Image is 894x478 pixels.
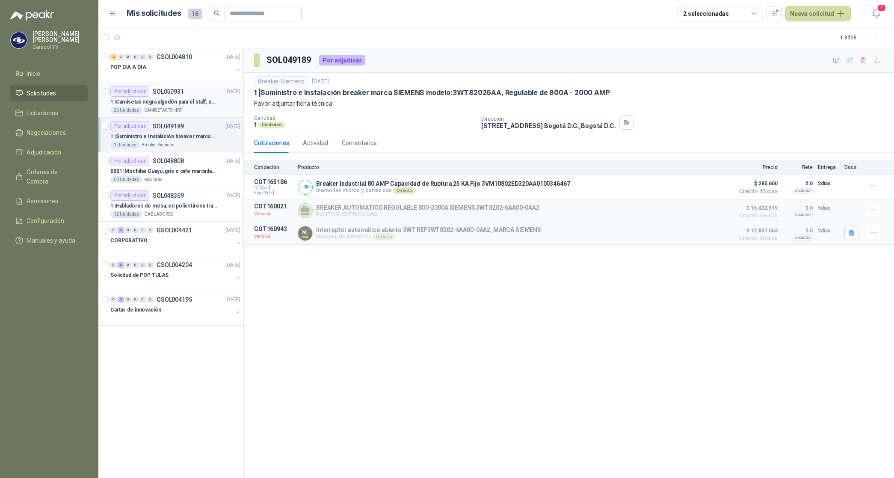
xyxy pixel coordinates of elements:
[33,31,88,43] p: [PERSON_NAME] [PERSON_NAME]
[225,226,240,235] p: [DATE]
[373,233,395,240] div: Directo
[110,54,117,60] div: 2
[153,158,184,164] p: SOL048808
[735,226,778,236] span: $ 12.857.063
[27,89,56,98] span: Solicitudes
[844,164,861,170] p: Docs
[10,164,88,190] a: Órdenes de Compra
[266,53,312,67] h3: SOL049189
[11,32,27,48] img: Company Logo
[98,118,243,152] a: Por adjudicarSOL049189[DATE] 1 |Suministro e Instalación breaker marca SIEMENS modelo:3WT82026AA,...
[139,297,146,303] div: 0
[127,7,181,20] h1: Mis solicitudes
[142,142,175,148] p: Breaker Siemens
[254,210,293,218] p: Vencida
[10,213,88,229] a: Configuración
[254,190,293,196] span: Exp: [DATE]
[818,226,839,236] p: 2 días
[110,262,117,268] div: 0
[316,204,539,211] p: BREAKER AUTOMATICO REGULABLE 800-2000A SIEMENS 3WT8202-6AA00-0AA2
[303,138,328,148] div: Actividad
[735,203,778,213] span: $ 15.422.519
[298,226,312,240] img: Company Logo
[110,306,161,314] p: Cartas de innovación
[157,297,192,303] p: GSOL004195
[132,227,139,233] div: 0
[735,178,778,189] span: $ 285.600
[27,216,64,226] span: Configuración
[98,83,243,118] a: Por adjudicarSOL050931[DATE] 1 |Camisetas negra algodón para el staff, estampadas en espalda y fr...
[125,54,131,60] div: 0
[254,185,293,190] span: C: [DATE]
[153,89,184,95] p: SOL050931
[110,133,217,141] p: 1 | Suministro e Instalación breaker marca SIEMENS modelo:3WT82026AA, Regulable de 800A - 2000 AMP
[481,116,616,122] p: Dirección
[110,211,142,218] div: 12 Unidades
[793,234,813,241] div: Incluido
[225,296,240,304] p: [DATE]
[683,9,729,18] div: 2 seleccionadas
[316,226,541,233] p: Interruptor automático abierto 3WT REF3WT8202-6AA00-0AA2, MARCA SIEMENS
[818,164,839,170] p: Entrega
[110,63,146,71] p: POP DIA A DIA
[225,122,240,131] p: [DATE]
[98,152,243,187] a: Por adjudicarSOL048808[DATE] 0001 |Mochilas Guayu, gris o cafe marcadas con un logo60 UnidadesMoc...
[258,122,285,128] div: Unidades
[110,156,149,166] div: Por adjudicar
[840,31,884,45] div: 1 - 8 de 8
[254,226,293,232] p: COT160943
[254,121,257,128] p: 1
[254,88,610,97] p: 1 | Suministro e Instalación breaker marca SIEMENS modelo:3WT82026AA, Regulable de 800A - 2000 AMP
[342,138,377,148] div: Comentarios
[316,187,570,194] p: memorias micros y partes sas
[147,262,153,268] div: 0
[254,203,293,210] p: COT160021
[188,9,202,19] span: 16
[144,107,182,114] p: CAMISETAS TSHIRT
[27,167,80,186] span: Órdenes de Compra
[110,227,117,233] div: 0
[27,128,66,137] span: Negociaciones
[139,54,146,60] div: 0
[10,232,88,249] a: Manuales y ayuda
[783,178,813,189] p: $ 0
[868,6,884,21] button: 1
[27,108,58,118] span: Licitaciones
[254,76,308,86] div: Breaker Siemens
[110,297,117,303] div: 0
[110,271,169,279] p: Solicitud de POP TULAS
[877,4,886,12] span: 1
[316,180,570,187] p: Breaker Industrial 80 AMP Capacidad de Ruptura 25 KA Fijo 3VM10802ED320AA0100346467
[118,227,124,233] div: 2
[110,260,242,287] a: 0 3 0 0 0 0 GSOL004204[DATE] Solicitud de POP TULAS
[110,86,149,97] div: Por adjudicar
[254,164,293,170] p: Cotización
[735,164,778,170] p: Precio
[735,189,778,194] span: Crédito 45 días
[118,297,124,303] div: 3
[139,262,146,268] div: 0
[793,211,813,218] div: Incluido
[298,180,312,194] img: Company Logo
[785,6,851,21] button: Nueva solicitud
[10,125,88,141] a: Negociaciones
[225,157,240,165] p: [DATE]
[10,193,88,209] a: Remisiones
[818,203,839,213] p: 5 días
[27,148,61,157] span: Adjudicación
[10,65,88,82] a: Inicio
[319,55,365,65] div: Por adjudicar
[98,187,243,222] a: Por adjudicarSOL048369[DATE] 1 |Habladores de mesa, en poliestireno translucido (SOLO EL SOPORTE)...
[298,164,730,170] p: Producto
[735,236,778,241] span: Crédito 60 días
[316,211,539,217] p: PUNTO ELECTRICO SAS
[139,227,146,233] div: 0
[818,178,839,189] p: 2 días
[225,88,240,96] p: [DATE]
[110,202,217,210] p: 1 | Habladores de mesa, en poliestireno translucido (SOLO EL SOPORTE)
[110,237,148,245] p: CORPORATIVO
[110,190,149,201] div: Por adjudicar
[225,192,240,200] p: [DATE]
[225,261,240,269] p: [DATE]
[125,297,131,303] div: 0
